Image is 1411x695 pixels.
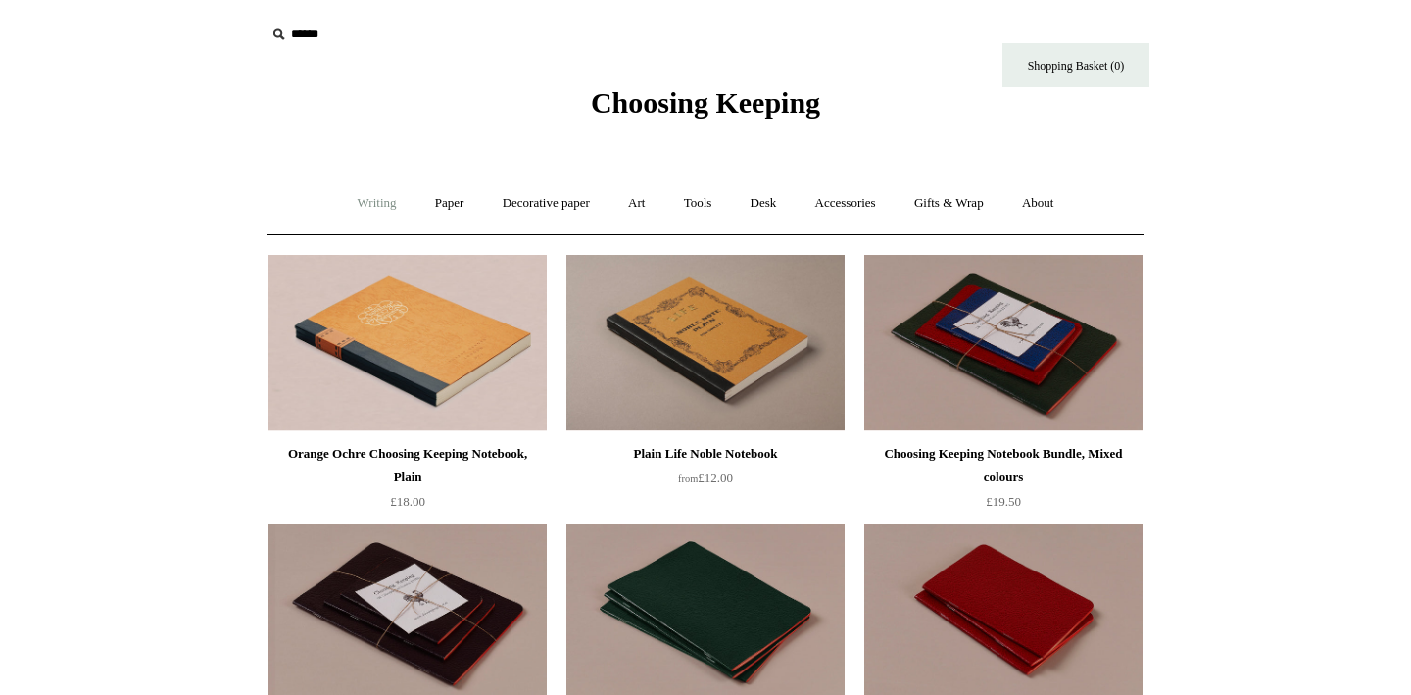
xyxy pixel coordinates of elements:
[566,442,845,522] a: Plain Life Noble Notebook from£12.00
[571,442,840,466] div: Plain Life Noble Notebook
[485,177,608,229] a: Decorative paper
[1004,177,1072,229] a: About
[986,494,1021,509] span: £19.50
[268,255,547,431] a: Orange Ochre Choosing Keeping Notebook, Plain Orange Ochre Choosing Keeping Notebook, Plain
[869,442,1138,489] div: Choosing Keeping Notebook Bundle, Mixed colours
[566,255,845,431] a: Plain Life Noble Notebook Plain Life Noble Notebook
[591,86,820,119] span: Choosing Keeping
[864,442,1143,522] a: Choosing Keeping Notebook Bundle, Mixed colours £19.50
[864,255,1143,431] img: Choosing Keeping Notebook Bundle, Mixed colours
[733,177,795,229] a: Desk
[678,473,698,484] span: from
[268,442,547,522] a: Orange Ochre Choosing Keeping Notebook, Plain £18.00
[390,494,425,509] span: £18.00
[566,255,845,431] img: Plain Life Noble Notebook
[798,177,894,229] a: Accessories
[666,177,730,229] a: Tools
[1002,43,1149,87] a: Shopping Basket (0)
[610,177,662,229] a: Art
[864,255,1143,431] a: Choosing Keeping Notebook Bundle, Mixed colours Choosing Keeping Notebook Bundle, Mixed colours
[273,442,542,489] div: Orange Ochre Choosing Keeping Notebook, Plain
[678,471,733,485] span: £12.00
[897,177,1001,229] a: Gifts & Wrap
[268,255,547,431] img: Orange Ochre Choosing Keeping Notebook, Plain
[591,102,820,116] a: Choosing Keeping
[340,177,414,229] a: Writing
[417,177,482,229] a: Paper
